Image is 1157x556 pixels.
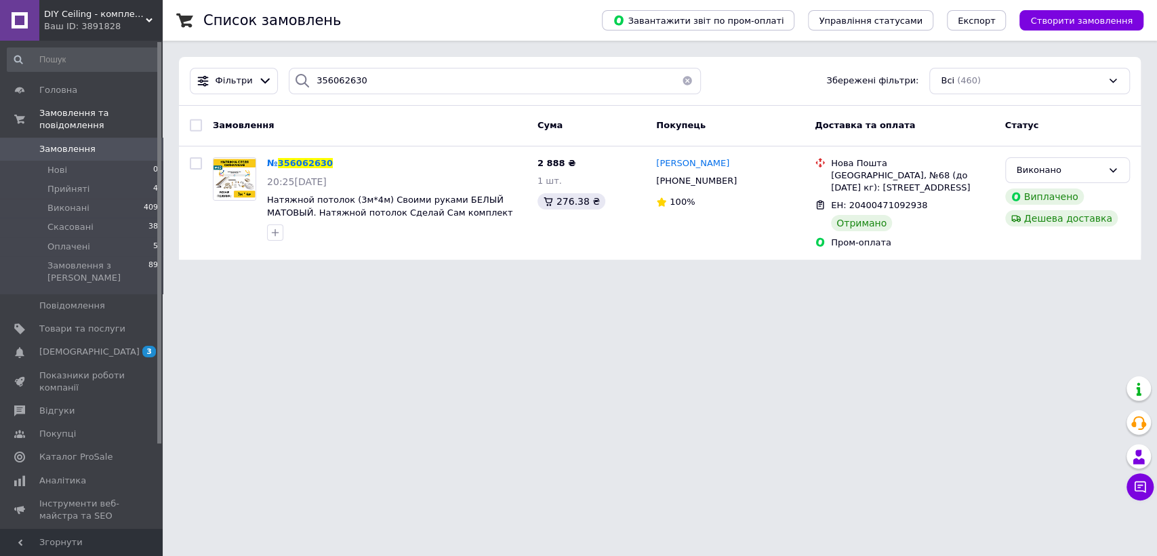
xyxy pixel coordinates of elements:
[203,12,341,28] h1: Список замовлень
[47,260,148,284] span: Замовлення з [PERSON_NAME]
[267,158,333,168] a: №356062630
[831,237,994,249] div: Пром-оплата
[278,158,333,168] span: 356062630
[47,164,67,176] span: Нові
[267,158,278,168] span: №
[1126,473,1154,500] button: Чат з покупцем
[831,215,892,231] div: Отримано
[39,498,125,522] span: Інструменти веб-майстра та SEO
[656,176,737,186] span: [PHONE_NUMBER]
[1005,120,1039,130] span: Статус
[941,75,954,87] span: Всі
[153,183,158,195] span: 4
[44,20,163,33] div: Ваш ID: 3891828
[819,16,922,26] span: Управління статусами
[1005,210,1118,226] div: Дешева доставка
[39,428,76,440] span: Покупці
[148,221,158,233] span: 38
[674,68,701,94] button: Очистить
[537,193,605,210] div: 276.38 ₴
[39,405,75,417] span: Відгуки
[815,120,915,130] span: Доставка та оплата
[267,176,327,187] span: 20:25[DATE]
[47,202,89,214] span: Виконані
[7,47,159,72] input: Пошук
[1019,10,1143,31] button: Створити замовлення
[44,8,146,20] span: DIY Ceiling - комплект натяжних стель своїми руками
[831,170,994,194] div: [GEOGRAPHIC_DATA], №68 (до [DATE] кг): [STREET_ADDRESS]
[831,157,994,170] div: Нова Пошта
[39,370,125,394] span: Показники роботи компанії
[656,157,729,170] a: [PERSON_NAME]
[39,451,113,463] span: Каталог ProSale
[216,75,253,87] span: Фільтри
[213,120,274,130] span: Замовлення
[1030,16,1133,26] span: Створити замовлення
[39,84,77,96] span: Головна
[39,107,163,132] span: Замовлення та повідомлення
[656,158,729,168] span: [PERSON_NAME]
[142,346,156,357] span: 3
[39,323,125,335] span: Товари та послуги
[1017,163,1102,178] div: Виконано
[537,120,563,130] span: Cума
[537,158,575,168] span: 2 888 ₴
[537,176,562,186] span: 1 шт.
[214,158,256,200] img: Фото товару
[153,241,158,253] span: 5
[144,202,158,214] span: 409
[602,10,794,31] button: Завантажити звіт по пром-оплаті
[613,14,784,26] span: Завантажити звіт по пром-оплаті
[148,260,158,284] span: 89
[670,197,695,207] span: 100%
[153,164,158,176] span: 0
[656,120,706,130] span: Покупець
[47,241,90,253] span: Оплачені
[47,221,94,233] span: Скасовані
[826,75,918,87] span: Збережені фільтри:
[947,10,1007,31] button: Експорт
[39,475,86,487] span: Аналітика
[39,300,105,312] span: Повідомлення
[957,75,981,85] span: (460)
[213,157,256,201] a: Фото товару
[39,346,140,358] span: [DEMOGRAPHIC_DATA]
[831,200,927,210] span: ЕН: 20400471092938
[47,183,89,195] span: Прийняті
[289,68,701,94] input: Пошук за номером замовлення, ПІБ покупця, номером телефону, Email, номером накладної
[958,16,996,26] span: Експорт
[1005,188,1084,205] div: Виплачено
[39,143,96,155] span: Замовлення
[267,195,513,230] a: Натяжной потолок (3м*4м) Своими руками БЕЛЫЙ МАТОВЫЙ. Натяжной потолок Сделай Сам комплект №40
[808,10,933,31] button: Управління статусами
[1006,15,1143,25] a: Створити замовлення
